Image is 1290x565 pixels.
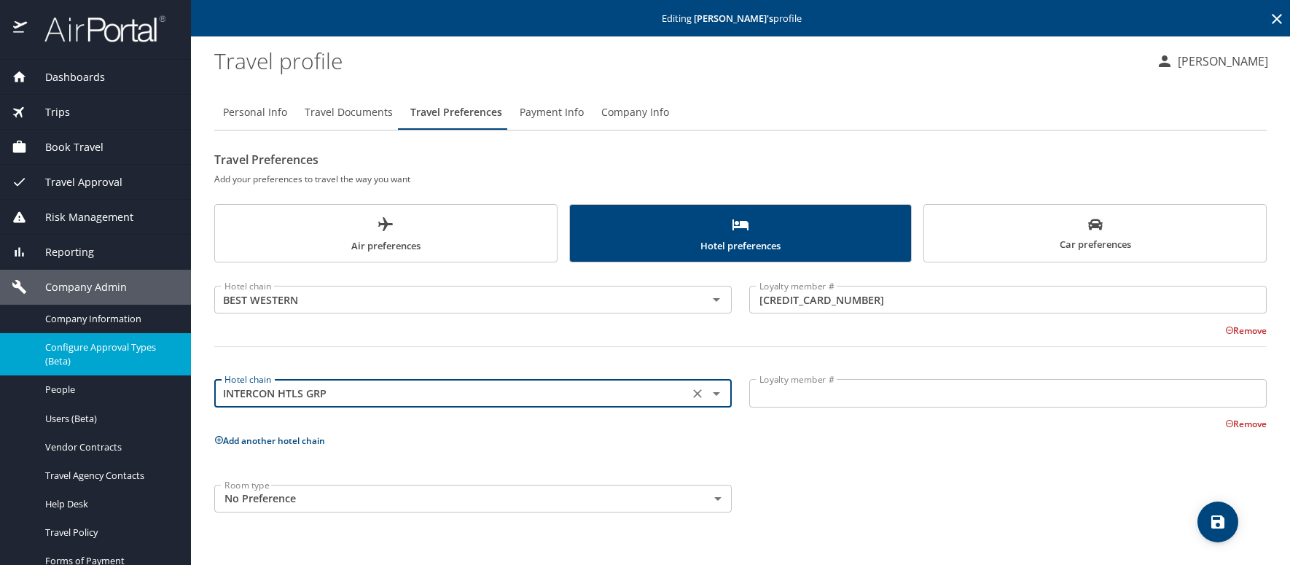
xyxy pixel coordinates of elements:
[305,104,393,122] span: Travel Documents
[27,279,127,295] span: Company Admin
[687,383,708,404] button: Clear
[45,412,173,426] span: Users (Beta)
[214,148,1267,171] h2: Travel Preferences
[706,383,727,404] button: Open
[214,38,1144,83] h1: Travel profile
[223,104,287,122] span: Personal Info
[579,216,903,254] span: Hotel preferences
[214,171,1267,187] h6: Add your preferences to travel the way you want
[214,95,1267,130] div: Profile
[27,104,70,120] span: Trips
[706,289,727,310] button: Open
[933,217,1257,253] span: Car preferences
[195,14,1286,23] p: Editing profile
[1173,52,1268,70] p: [PERSON_NAME]
[45,440,173,454] span: Vendor Contracts
[1197,502,1238,542] button: save
[27,139,103,155] span: Book Travel
[13,15,28,43] img: icon-airportal.png
[27,174,122,190] span: Travel Approval
[45,312,173,326] span: Company Information
[28,15,165,43] img: airportal-logo.png
[214,435,325,447] button: Add another hotel chain
[219,383,684,402] input: Select a hotel chain
[45,340,173,368] span: Configure Approval Types (Beta)
[1225,324,1267,337] button: Remove
[45,526,173,539] span: Travel Policy
[27,209,133,225] span: Risk Management
[520,104,584,122] span: Payment Info
[694,12,773,25] strong: [PERSON_NAME] 's
[1225,418,1267,430] button: Remove
[219,290,684,309] input: Select a hotel chain
[214,485,732,513] div: No Preference
[27,69,105,85] span: Dashboards
[45,383,173,397] span: People
[45,497,173,511] span: Help Desk
[27,244,94,260] span: Reporting
[214,204,1267,262] div: scrollable force tabs example
[601,104,669,122] span: Company Info
[410,104,502,122] span: Travel Preferences
[45,469,173,483] span: Travel Agency Contacts
[1150,48,1274,74] button: [PERSON_NAME]
[224,216,548,254] span: Air preferences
